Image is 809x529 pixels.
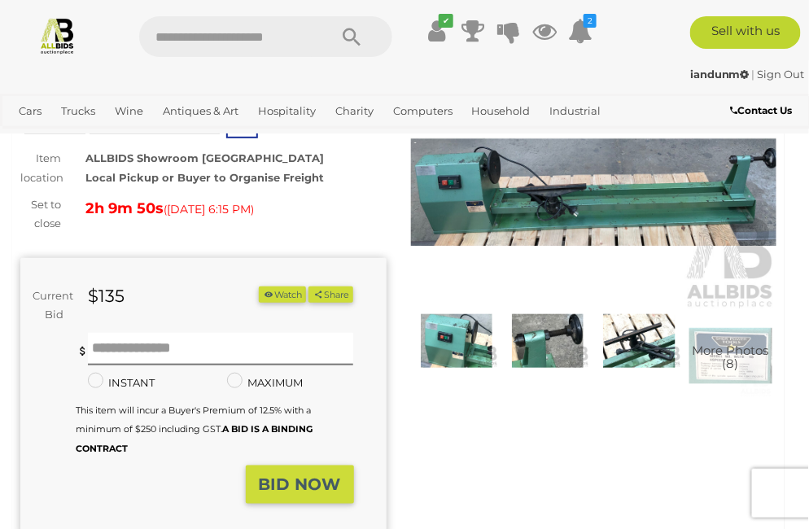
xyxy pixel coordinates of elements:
[690,68,752,81] a: iandunm
[506,314,589,368] img: Sher Power Tools Wood Lathe and Lathe Chisels
[752,68,755,81] span: |
[411,75,777,311] img: Sher Power Tools Wood Lathe and Lathe Chisels
[308,286,353,304] button: Share
[689,314,772,397] img: Sher Power Tools Wood Lathe and Lathe Chisels
[584,14,597,28] i: 2
[597,314,680,368] img: Sher Power Tools Wood Lathe and Lathe Chisels
[259,474,341,494] strong: BID NOW
[38,16,77,55] img: Allbids.com.au
[387,98,459,125] a: Computers
[758,68,805,81] a: Sign Out
[329,98,380,125] a: Charity
[156,98,245,125] a: Antiques & Art
[55,98,102,125] a: Trucks
[88,286,125,306] strong: $135
[693,344,769,371] span: More Photos (8)
[690,16,801,49] a: Sell with us
[439,14,453,28] i: ✔
[12,125,76,151] a: Jewellery
[689,314,772,397] a: More Photos(8)
[8,149,73,187] div: Item location
[415,314,498,368] img: Sher Power Tools Wood Lathe and Lathe Chisels
[12,98,48,125] a: Cars
[466,98,537,125] a: Household
[227,374,303,392] label: MAXIMUM
[568,16,593,46] a: 2
[82,125,126,151] a: Office
[108,98,150,125] a: Wine
[164,203,254,216] span: ( )
[24,118,85,134] mark: 54504-1
[731,102,797,120] a: Contact Us
[246,466,354,504] button: BID NOW
[85,171,324,184] strong: Local Pickup or Buyer to Organise Freight
[731,104,793,116] b: Contact Us
[259,286,306,304] button: Watch
[425,16,449,46] a: ✔
[311,16,392,57] button: Search
[88,374,155,392] label: INSTANT
[8,195,73,234] div: Set to close
[85,151,324,164] strong: ALLBIDS Showroom [GEOGRAPHIC_DATA]
[76,423,313,453] b: A BID IS A BINDING CONTRACT
[76,404,313,454] small: This item will incur a Buyer's Premium of 12.5% with a minimum of $250 including GST.
[85,199,164,217] strong: 2h 9m 50s
[690,68,750,81] strong: iandunm
[186,125,314,151] a: [GEOGRAPHIC_DATA]
[90,118,220,134] mark: Hardware and Tools
[167,202,251,216] span: [DATE] 6:15 PM
[544,98,608,125] a: Industrial
[20,286,76,325] div: Current Bid
[259,286,306,304] li: Watch this item
[251,98,322,125] a: Hospitality
[133,125,179,151] a: Sports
